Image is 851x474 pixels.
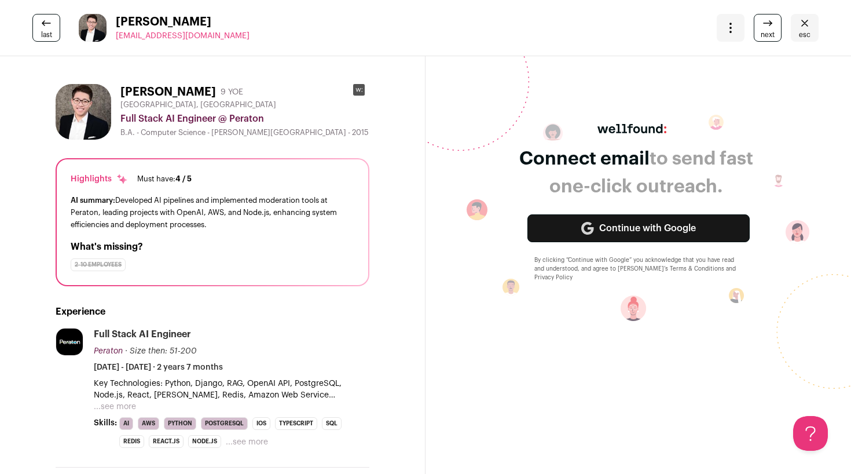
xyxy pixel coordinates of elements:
[226,436,268,448] button: ...see more
[56,305,369,319] h2: Experience
[188,435,221,448] li: Node.js
[164,417,196,430] li: Python
[527,214,750,242] a: Continue with Google
[119,435,144,448] li: Redis
[149,435,184,448] li: React.js
[534,256,743,282] div: By clicking “Continue with Google” you acknowledge that you have read and understood, and agree t...
[71,240,354,254] h2: What's missing?
[201,417,248,430] li: PostgreSQL
[71,194,354,231] div: Developed AI pipelines and implemented moderation tools at Peraton, leading projects with OpenAI,...
[120,84,216,100] h1: [PERSON_NAME]
[761,30,775,39] span: next
[32,14,60,42] a: last
[119,417,133,430] li: AI
[275,417,317,430] li: TypeScript
[94,347,123,355] span: Peraton
[41,30,52,39] span: last
[79,14,107,42] img: 37d694f5e6214575733bce4ed73a01e79e542b97b123516977a521bbc724c22d
[791,14,819,42] a: Close
[519,150,650,168] span: Connect email
[221,86,243,98] div: 9 YOE
[252,417,270,430] li: iOS
[519,145,753,200] div: to send fast one-click outreach.
[793,416,828,451] iframe: Help Scout Beacon - Open
[137,174,192,184] div: Must have:
[94,378,369,401] p: Key Technologies: Python, Django, RAG, OpenAI API, PostgreSQL, Node.js, React, [PERSON_NAME], Red...
[116,30,250,42] a: [EMAIL_ADDRESS][DOMAIN_NAME]
[175,175,192,183] span: 4 / 5
[717,14,744,42] button: Open dropdown
[94,328,191,341] div: Full Stack AI Engineer
[94,417,117,429] span: Skills:
[125,347,197,355] span: · Size then: 51-200
[754,14,782,42] a: next
[56,84,111,140] img: 37d694f5e6214575733bce4ed73a01e79e542b97b123516977a521bbc724c22d
[120,112,369,126] div: Full Stack AI Engineer @ Peraton
[71,173,128,185] div: Highlights
[116,14,250,30] span: [PERSON_NAME]
[71,258,126,271] div: 2-10 employees
[799,30,810,39] span: esc
[322,417,342,430] li: SQL
[120,100,276,110] span: [GEOGRAPHIC_DATA], [GEOGRAPHIC_DATA]
[94,401,136,413] button: ...see more
[71,196,115,204] span: AI summary:
[56,329,83,355] img: 7e9c77104dd0c5e9cc61897f4003512ce00776e1b838b7ac55bc11cce0cfb8bf.jpg
[94,362,223,373] span: [DATE] - [DATE] · 2 years 7 months
[120,128,369,137] div: B.A. - Computer Science - [PERSON_NAME][GEOGRAPHIC_DATA] - 2015
[138,417,159,430] li: AWS
[116,32,250,40] span: [EMAIL_ADDRESS][DOMAIN_NAME]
